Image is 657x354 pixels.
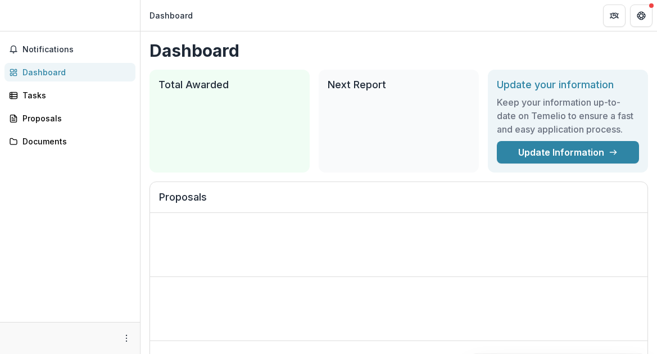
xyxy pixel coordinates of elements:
[22,135,126,147] div: Documents
[4,40,135,58] button: Notifications
[4,109,135,128] a: Proposals
[120,332,133,345] button: More
[149,40,648,61] h1: Dashboard
[158,79,301,91] h2: Total Awarded
[22,66,126,78] div: Dashboard
[145,7,197,24] nav: breadcrumb
[497,141,639,164] a: Update Information
[4,63,135,81] a: Dashboard
[4,132,135,151] a: Documents
[603,4,626,27] button: Partners
[497,96,639,136] h3: Keep your information up-to-date on Temelio to ensure a fast and easy application process.
[630,4,653,27] button: Get Help
[22,112,126,124] div: Proposals
[328,79,470,91] h2: Next Report
[159,191,638,212] h2: Proposals
[497,79,639,91] h2: Update your information
[22,89,126,101] div: Tasks
[22,45,131,55] span: Notifications
[4,86,135,105] a: Tasks
[149,10,193,21] div: Dashboard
